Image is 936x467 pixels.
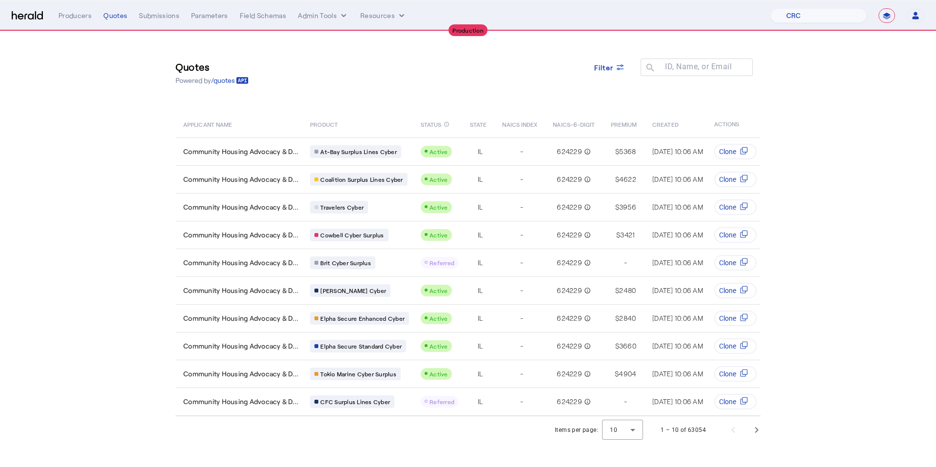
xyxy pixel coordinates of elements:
span: Referred [429,259,454,266]
span: [DATE] 10:06 AM [652,258,703,267]
span: Active [429,343,448,350]
span: Community Housing Advocacy & D... [183,230,298,240]
mat-icon: info_outline [582,313,591,323]
span: IL [478,286,483,295]
span: At-Bay Surplus Lines Cyber [320,148,397,156]
button: Clone [714,199,757,215]
div: 1 – 10 of 63054 [661,425,706,435]
button: Clone [714,255,757,271]
div: Production [448,24,487,36]
span: 624229 [557,286,582,295]
span: Active [429,232,448,238]
span: [DATE] 10:06 AM [652,231,703,239]
span: - [520,369,523,379]
span: Active [429,176,448,183]
span: 624229 [557,147,582,156]
span: Community Housing Advocacy & D... [183,175,298,184]
span: APPLICANT NAME [183,119,232,129]
span: IL [478,202,483,212]
img: Herald Logo [12,11,43,20]
span: $ [615,175,619,184]
span: - [624,397,627,407]
span: $ [615,369,619,379]
span: Referred [429,398,454,405]
span: IL [478,258,483,268]
span: 4622 [619,175,636,184]
span: IL [478,175,483,184]
span: Clone [719,230,736,240]
span: Clone [719,258,736,268]
mat-icon: info_outline [582,258,591,268]
span: Clone [719,286,736,295]
span: 3956 [619,202,636,212]
span: [DATE] 10:06 AM [652,203,703,211]
span: IL [478,369,483,379]
span: $ [615,341,619,351]
span: [DATE] 10:06 AM [652,175,703,183]
div: Items per page: [555,425,598,435]
span: Community Housing Advocacy & D... [183,397,298,407]
span: - [624,258,627,268]
span: 5368 [619,147,636,156]
span: [DATE] 10:06 AM [652,370,703,378]
mat-icon: info_outline [582,369,591,379]
span: Elpha Secure Standard Cyber [320,342,402,350]
mat-icon: info_outline [582,202,591,212]
span: $ [615,202,619,212]
span: [DATE] 10:06 AM [652,397,703,406]
span: STATE [470,119,487,129]
span: 624229 [557,175,582,184]
table: Table view of all quotes submitted by your platform [175,110,905,416]
button: Clone [714,338,757,354]
span: 3421 [620,230,635,240]
span: - [520,341,523,351]
span: Cowbell Cyber Surplus [320,231,384,239]
p: Powered by [175,76,249,85]
mat-icon: info_outline [582,341,591,351]
span: [PERSON_NAME] Cyber [320,287,386,294]
span: 624229 [557,258,582,268]
span: IL [478,397,483,407]
span: [DATE] 10:06 AM [652,342,703,350]
span: Clone [719,369,736,379]
span: $ [615,286,619,295]
button: Clone [714,366,757,382]
span: 624229 [557,313,582,323]
span: Community Housing Advocacy & D... [183,313,298,323]
span: NAICS-6-DIGIT [553,119,595,129]
div: Field Schemas [240,11,287,20]
span: Community Housing Advocacy & D... [183,286,298,295]
span: IL [478,230,483,240]
mat-icon: info_outline [444,119,449,130]
span: NAICS INDEX [502,119,537,129]
span: Brit Cyber Surplus [320,259,371,267]
div: Producers [58,11,92,20]
span: Clone [719,202,736,212]
span: Clone [719,175,736,184]
span: - [520,202,523,212]
span: CFC Surplus Lines Cyber [320,398,390,406]
span: - [520,313,523,323]
span: - [520,175,523,184]
span: $ [615,147,619,156]
button: Clone [714,311,757,326]
button: Clone [714,172,757,187]
span: Community Housing Advocacy & D... [183,369,298,379]
mat-icon: info_outline [582,230,591,240]
span: Active [429,370,448,377]
span: Active [429,204,448,211]
span: Community Housing Advocacy & D... [183,147,298,156]
a: /quotes [211,76,249,85]
div: Quotes [103,11,127,20]
span: [DATE] 10:06 AM [652,147,703,156]
h3: Quotes [175,60,249,74]
span: Active [429,287,448,294]
span: 2840 [619,313,636,323]
span: - [520,230,523,240]
span: Community Housing Advocacy & D... [183,258,298,268]
mat-label: ID, Name, or Email [665,62,732,71]
span: Clone [719,397,736,407]
button: Clone [714,283,757,298]
span: Community Housing Advocacy & D... [183,341,298,351]
span: CREATED [652,119,679,129]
